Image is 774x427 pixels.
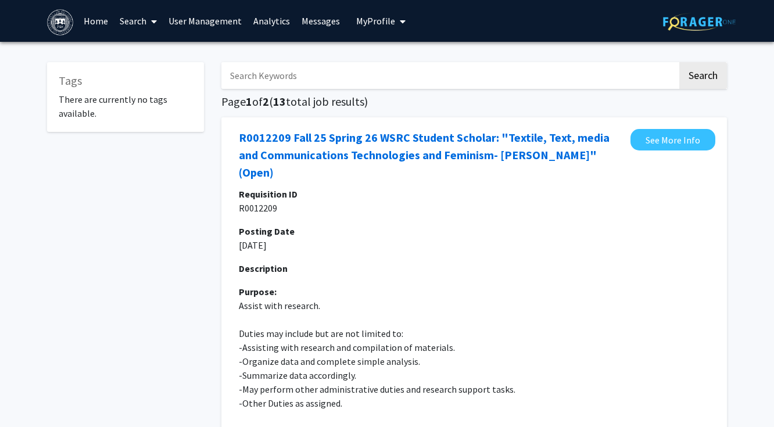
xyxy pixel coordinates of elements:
b: Description [239,263,288,274]
iframe: Chat [9,375,49,418]
img: Brandeis University Logo [47,9,73,35]
a: Analytics [248,1,296,41]
span: 13 [273,94,286,109]
b: Posting Date [239,225,295,237]
a: Home [78,1,114,41]
a: Opens in a new tab [630,129,715,150]
h5: Page of ( total job results) [221,95,727,109]
span: 2 [263,94,269,109]
a: Messages [296,1,346,41]
h5: Tags [59,74,192,88]
img: ForagerOne Logo [663,13,736,31]
b: Requisition ID [239,188,298,200]
p: [DATE] [239,238,709,252]
p: R0012209 [239,201,709,215]
a: Search [114,1,163,41]
b: Purpose: [239,286,277,297]
span: 1 [246,94,252,109]
button: Search [679,62,727,89]
span: There are currently no tags available. [59,94,167,119]
a: User Management [163,1,248,41]
span: My Profile [356,15,395,27]
input: Search Keywords [221,62,678,89]
a: Opens in a new tab [239,129,625,181]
